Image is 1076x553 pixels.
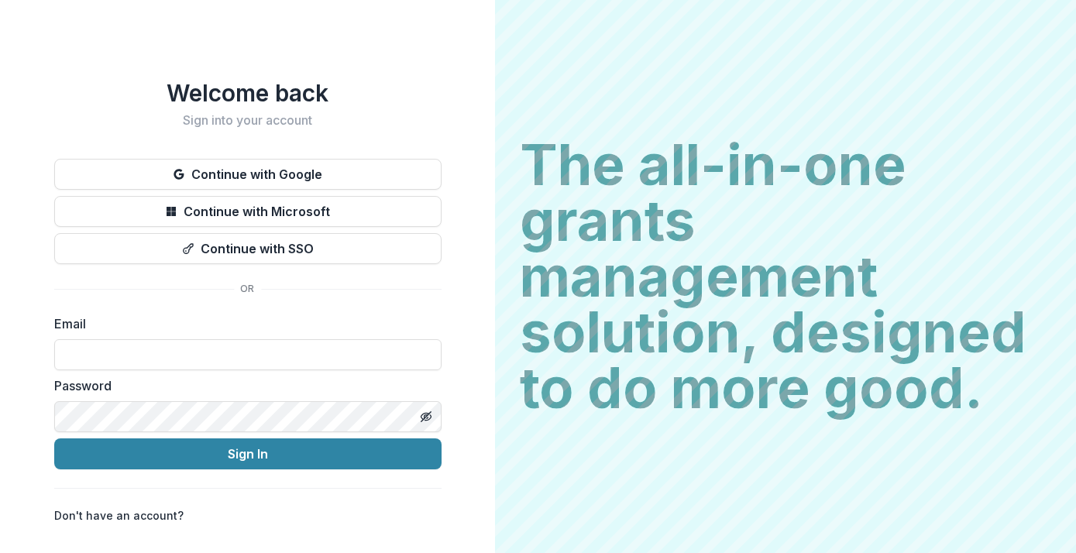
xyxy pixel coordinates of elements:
[54,113,442,128] h2: Sign into your account
[54,376,432,395] label: Password
[54,196,442,227] button: Continue with Microsoft
[54,233,442,264] button: Continue with SSO
[54,159,442,190] button: Continue with Google
[54,507,184,524] p: Don't have an account?
[54,314,432,333] label: Email
[54,438,442,469] button: Sign In
[414,404,438,429] button: Toggle password visibility
[54,79,442,107] h1: Welcome back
